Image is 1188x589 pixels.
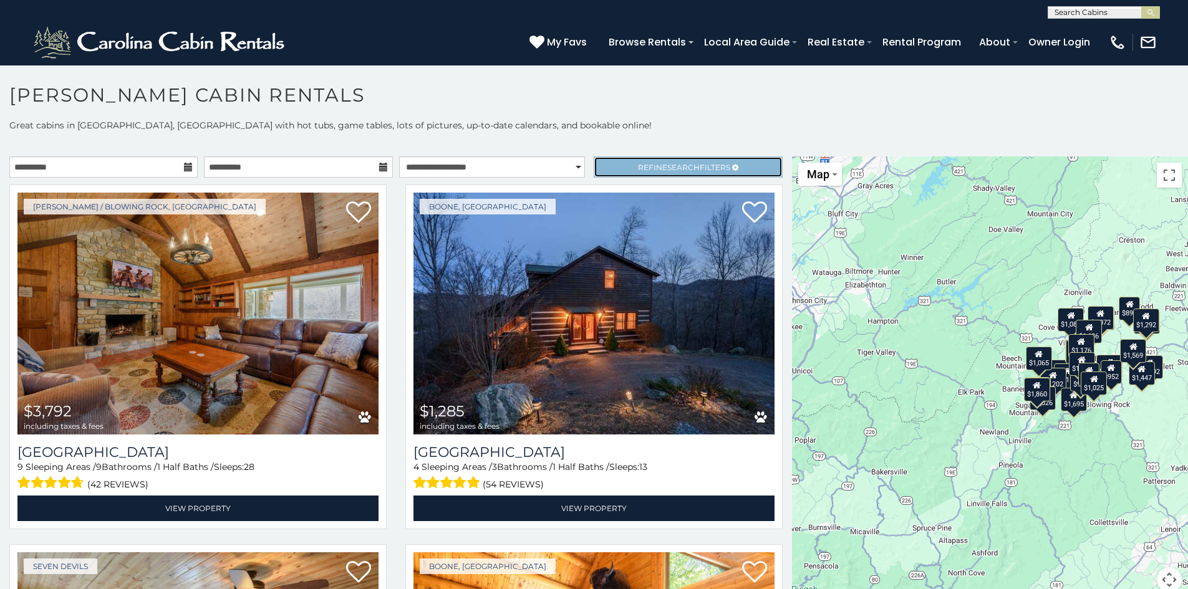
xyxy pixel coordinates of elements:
[876,31,967,53] a: Rental Program
[667,163,700,172] span: Search
[483,476,544,492] span: (54 reviews)
[24,199,266,214] a: [PERSON_NAME] / Blowing Rock, [GEOGRAPHIC_DATA]
[413,496,775,521] a: View Property
[244,461,254,472] span: 28
[24,402,72,420] span: $3,792
[17,444,379,461] h3: Appalachian Mountain Lodge
[1134,310,1161,334] div: $1,060
[96,461,102,472] span: 9
[1066,340,1093,363] div: $1,285
[973,31,1017,53] a: About
[1069,352,1095,375] div: $1,467
[698,31,796,53] a: Local Area Guide
[413,444,775,461] h3: Willow Valley View
[1026,346,1052,370] div: $1,065
[1157,163,1182,188] button: Toggle fullscreen view
[742,560,767,586] a: Add to favorites
[346,200,371,226] a: Add to favorites
[1109,34,1126,51] img: phone-regular-white.png
[1101,360,1122,384] div: $952
[1139,34,1157,51] img: mail-regular-white.png
[17,461,23,472] span: 9
[24,422,104,430] span: including taxes & fees
[1022,31,1096,53] a: Owner Login
[1088,305,1114,329] div: $1,072
[639,461,647,472] span: 13
[346,560,371,586] a: Add to favorites
[1068,333,1094,357] div: $1,176
[157,461,214,472] span: 1 Half Baths /
[1040,368,1066,391] div: $1,202
[1030,386,1056,410] div: $1,026
[594,156,782,178] a: RefineSearchFilters
[807,168,829,181] span: Map
[638,163,730,172] span: Refine Filters
[1061,388,1087,411] div: $1,695
[547,34,587,50] span: My Favs
[492,461,497,472] span: 3
[17,496,379,521] a: View Property
[24,558,97,574] a: Seven Devils
[413,193,775,434] img: Willow Valley View
[1058,307,1084,331] div: $1,081
[742,200,767,226] a: Add to favorites
[1047,360,1073,383] div: $1,934
[420,402,465,420] span: $1,285
[801,31,871,53] a: Real Estate
[413,193,775,434] a: Willow Valley View $1,285 including taxes & fees
[1076,319,1103,343] div: $1,636
[413,444,775,461] a: [GEOGRAPHIC_DATA]
[31,24,290,61] img: White-1-2.png
[1121,339,1147,363] div: $1,569
[1137,355,1163,378] div: $3,792
[420,199,556,214] a: Boone, [GEOGRAPHIC_DATA]
[1025,376,1051,400] div: $1,514
[1081,371,1108,395] div: $1,025
[1133,309,1159,332] div: $1,292
[553,461,609,472] span: 1 Half Baths /
[17,193,379,434] a: Appalachian Mountain Lodge $3,792 including taxes & fees
[798,163,842,186] button: Change map style
[602,31,692,53] a: Browse Rentals
[420,422,500,430] span: including taxes & fees
[1129,362,1155,385] div: $1,447
[87,476,148,492] span: (42 reviews)
[1024,378,1050,401] div: $1,860
[529,34,590,50] a: My Favs
[17,444,379,461] a: [GEOGRAPHIC_DATA]
[1070,367,1091,391] div: $952
[1079,362,1100,386] div: $775
[17,193,379,434] img: Appalachian Mountain Lodge
[413,461,419,472] span: 4
[413,461,775,492] div: Sleeping Areas / Bathrooms / Sleeps:
[17,461,379,492] div: Sleeping Areas / Bathrooms / Sleeps:
[1055,363,1081,386] div: $1,135
[420,558,556,574] a: Boone, [GEOGRAPHIC_DATA]
[1119,296,1141,320] div: $894
[1097,355,1123,378] div: $1,515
